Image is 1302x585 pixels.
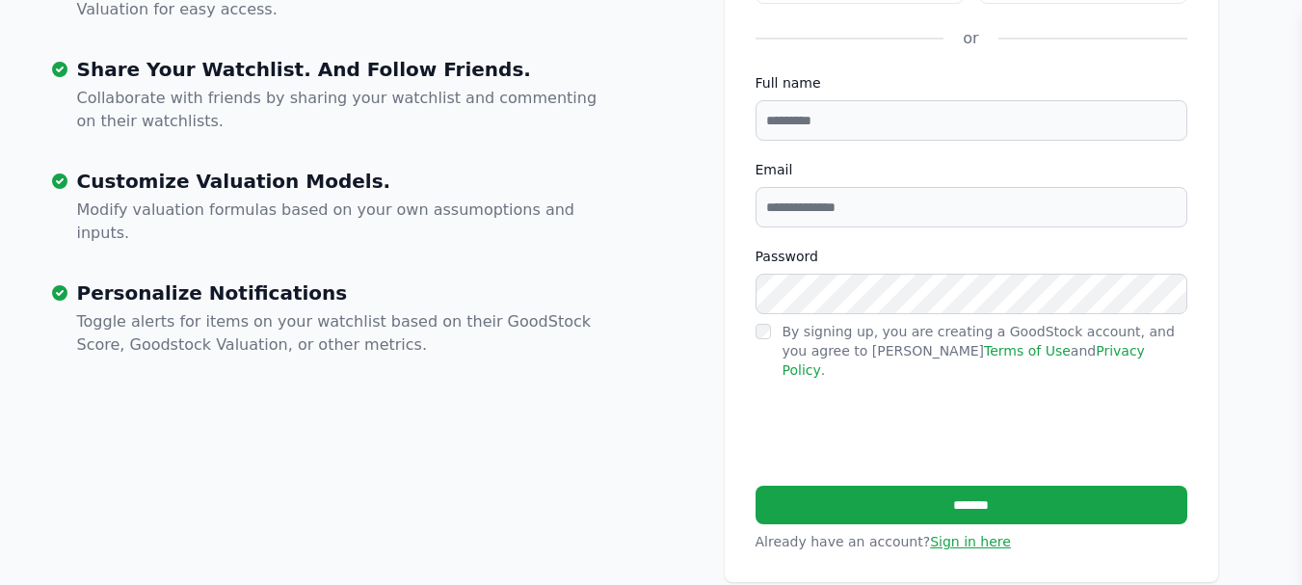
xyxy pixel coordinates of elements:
[756,399,1049,474] iframe: reCAPTCHA
[783,324,1175,378] label: By signing up, you are creating a GoodStock account, and you agree to [PERSON_NAME] and .
[984,343,1071,359] a: Terms of Use
[77,310,613,357] p: Toggle alerts for items on your watchlist based on their GoodStock Score, Goodstock Valuation, or...
[77,283,613,303] h3: Personalize Notifications
[943,27,997,50] div: or
[756,532,1187,551] p: Already have an account?
[930,534,1011,549] a: Sign in here
[77,172,613,191] h3: Customize Valuation Models.
[77,87,613,133] p: Collaborate with friends by sharing your watchlist and commenting on their watchlists.
[756,247,1187,266] label: Password
[77,60,613,79] h3: Share Your Watchlist. And Follow Friends.
[756,73,1187,93] label: Full name
[756,160,1187,179] label: Email
[77,199,613,245] p: Modify valuation formulas based on your own assumoptions and inputs.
